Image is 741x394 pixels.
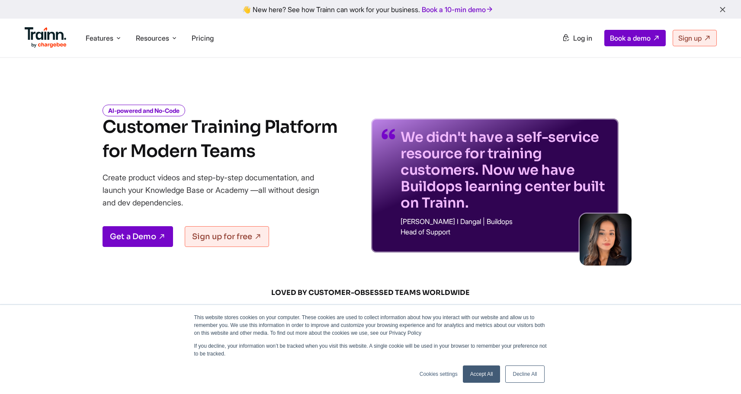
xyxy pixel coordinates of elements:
[194,342,547,358] p: If you decline, your information won’t be tracked when you visit this website. A single cookie wi...
[678,34,702,42] span: Sign up
[505,365,544,383] a: Decline All
[580,214,632,266] img: sabina-buildops.d2e8138.png
[604,30,666,46] a: Book a demo
[86,33,113,43] span: Features
[103,226,173,247] a: Get a Demo
[557,30,597,46] a: Log in
[136,33,169,43] span: Resources
[5,5,736,13] div: 👋 New here? See how Trainn can work for your business.
[673,30,717,46] a: Sign up
[103,171,332,209] p: Create product videos and step-by-step documentation, and launch your Knowledge Base or Academy —...
[194,314,547,337] p: This website stores cookies on your computer. These cookies are used to collect information about...
[401,218,608,225] p: [PERSON_NAME] I Dangal | Buildops
[420,3,495,16] a: Book a 10-min demo
[463,365,500,383] a: Accept All
[401,129,608,211] p: We didn't have a self-service resource for training customers. Now we have Buildops learning cent...
[185,226,269,247] a: Sign up for free
[192,34,214,42] a: Pricing
[382,129,395,139] img: quotes-purple.41a7099.svg
[103,115,337,163] h1: Customer Training Platform for Modern Teams
[401,228,608,235] p: Head of Support
[25,27,67,48] img: Trainn Logo
[103,105,185,116] i: AI-powered and No-Code
[420,370,458,378] a: Cookies settings
[610,34,651,42] span: Book a demo
[163,288,578,298] span: LOVED BY CUSTOMER-OBSESSED TEAMS WORLDWIDE
[573,34,592,42] span: Log in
